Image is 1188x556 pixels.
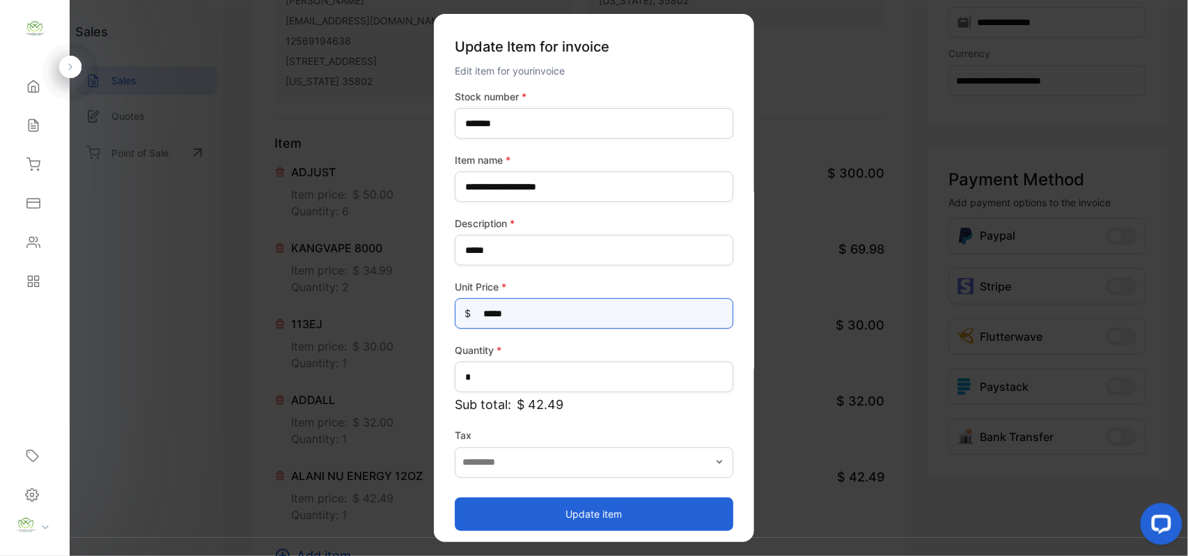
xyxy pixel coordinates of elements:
[455,153,733,167] label: Item name
[15,515,36,536] img: profile
[24,18,45,39] img: logo
[455,65,565,77] span: Edit item for your invoice
[455,31,733,63] p: Update Item for invoice
[1130,497,1188,556] iframe: LiveChat chat widget
[455,216,733,231] label: Description
[455,343,733,357] label: Quantity
[455,395,733,414] p: Sub total:
[455,279,733,294] label: Unit Price
[464,306,471,321] span: $
[455,89,733,104] label: Stock number
[455,497,733,530] button: Update item
[455,428,733,442] label: Tax
[517,395,563,414] span: $ 42.49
